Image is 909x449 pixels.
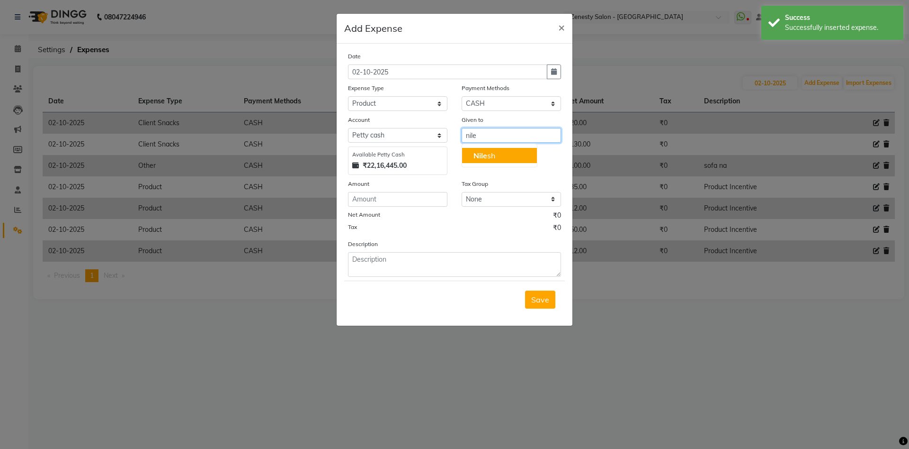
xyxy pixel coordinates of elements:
[551,14,572,40] button: Close
[348,192,447,207] input: Amount
[348,180,369,188] label: Amount
[531,295,549,304] span: Save
[473,151,495,160] ngb-highlight: sh
[348,52,361,61] label: Date
[352,151,443,159] div: Available Petty Cash
[558,20,565,34] span: ×
[348,223,357,231] label: Tax
[344,21,402,36] h5: Add Expense
[462,128,561,143] input: Given to
[348,84,384,92] label: Expense Type
[462,84,509,92] label: Payment Methods
[348,211,380,219] label: Net Amount
[462,180,488,188] label: Tax Group
[348,116,370,124] label: Account
[473,151,487,160] span: Nile
[348,240,378,248] label: Description
[525,291,555,309] button: Save
[363,161,407,171] strong: ₹22,16,445.00
[785,13,896,23] div: Success
[785,23,896,33] div: Successfully inserted expense.
[553,223,561,235] span: ₹0
[462,116,483,124] label: Given to
[553,211,561,223] span: ₹0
